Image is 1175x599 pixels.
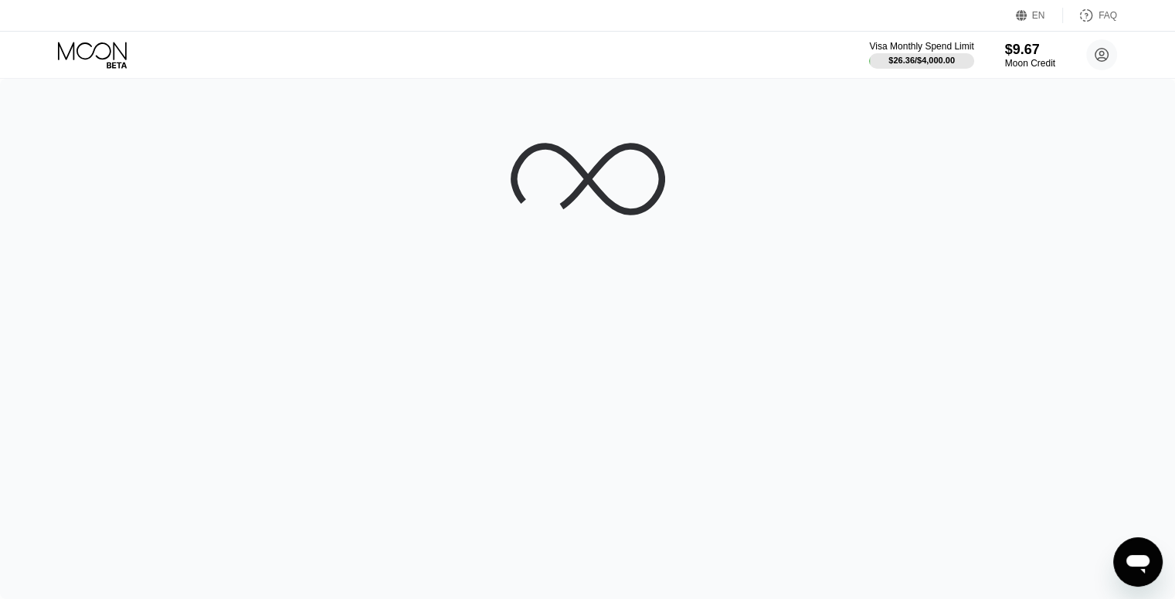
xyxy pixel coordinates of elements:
[1032,10,1045,21] div: EN
[1005,58,1055,69] div: Moon Credit
[888,56,955,65] div: $26.36 / $4,000.00
[1113,537,1163,587] iframe: Button to launch messaging window, conversation in progress
[1063,8,1117,23] div: FAQ
[869,41,973,52] div: Visa Monthly Spend Limit
[1005,42,1055,69] div: $9.67Moon Credit
[869,41,973,69] div: Visa Monthly Spend Limit$26.36/$4,000.00
[1099,10,1117,21] div: FAQ
[1016,8,1063,23] div: EN
[1005,42,1055,58] div: $9.67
